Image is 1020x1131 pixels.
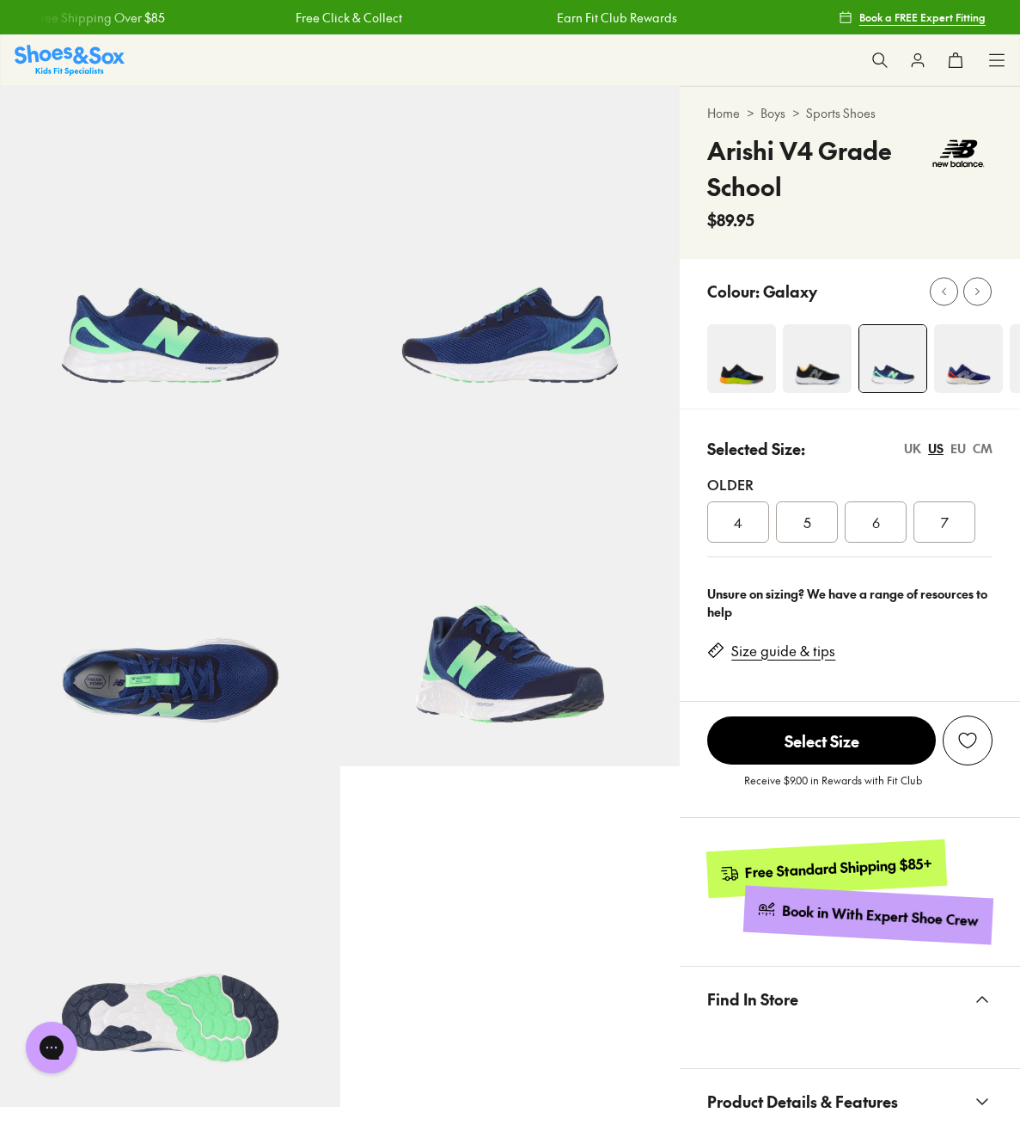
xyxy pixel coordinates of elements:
[783,324,852,393] img: 4-474765_1
[707,324,776,393] img: 4-498838_1
[707,1031,993,1048] iframe: Find in Store
[760,104,785,122] a: Boys
[950,439,966,458] div: EU
[707,104,740,122] a: Home
[904,439,921,458] div: UK
[925,132,993,175] img: Vendor logo
[707,104,993,122] div: > >
[15,45,125,75] a: Shoes & Sox
[295,9,401,27] a: Free Click & Collect
[839,2,986,33] a: Book a FREE Expert Fitting
[340,86,681,427] img: 5-551710_1
[859,325,926,392] img: 4-551709_1
[803,512,811,532] span: 5
[707,585,993,621] div: Unsure on sizing? We have a range of resources to help
[734,512,742,532] span: 4
[707,716,936,765] span: Select Size
[745,854,933,882] div: Free Standard Shipping $85+
[859,9,986,25] span: Book a FREE Expert Fitting
[556,9,676,27] a: Earn Fit Club Rewards
[707,208,754,231] span: $89.95
[15,45,125,75] img: SNS_Logo_Responsive.svg
[806,104,876,122] a: Sports Shoes
[763,280,817,303] p: Galaxy
[731,642,835,661] a: Size guide & tips
[743,886,993,945] a: Book in With Expert Shoe Crew
[707,132,925,205] h4: Arishi V4 Grade School
[34,9,164,27] a: Free Shipping Over $85
[782,901,980,931] div: Book in With Expert Shoe Crew
[707,280,760,303] p: Colour:
[973,439,993,458] div: CM
[928,439,944,458] div: US
[17,1016,86,1079] iframe: Gorgias live chat messenger
[744,772,922,803] p: Receive $9.00 in Rewards with Fit Club
[706,839,947,898] a: Free Standard Shipping $85+
[707,474,993,495] div: Older
[680,967,1020,1031] button: Find In Store
[943,716,993,765] button: Add to Wishlist
[707,1076,898,1127] span: Product Details & Features
[941,512,949,532] span: 7
[707,716,936,765] button: Select Size
[340,427,681,767] img: 7-551712_1
[872,512,880,532] span: 6
[707,974,798,1024] span: Find In Store
[934,324,1003,393] img: 4-498843_1
[707,437,805,460] p: Selected Size:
